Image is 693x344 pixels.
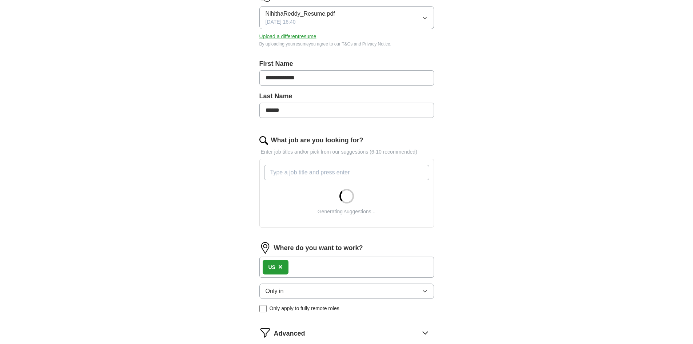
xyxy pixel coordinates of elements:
[259,41,434,47] div: By uploading your resume you agree to our and .
[318,208,376,216] div: Generating suggestions...
[259,6,434,29] button: NihithaReddy_Resume.pdf[DATE] 16:40
[266,287,284,296] span: Only in
[259,91,434,101] label: Last Name
[271,135,363,145] label: What job are you looking for?
[259,59,434,69] label: First Name
[278,262,283,273] button: ×
[259,242,271,254] img: location.png
[259,305,267,312] input: Only apply to fully remote roles
[259,33,316,40] button: Upload a differentresume
[268,264,275,271] div: US
[266,18,296,26] span: [DATE] 16:40
[342,41,353,47] a: T&Cs
[362,41,390,47] a: Privacy Notice
[274,329,305,339] span: Advanced
[259,148,434,156] p: Enter job titles and/or pick from our suggestions (6-10 recommended)
[259,327,271,339] img: filter
[270,305,339,312] span: Only apply to fully remote roles
[264,165,429,180] input: Type a job title and press enter
[266,9,335,18] span: NihithaReddy_Resume.pdf
[278,263,283,271] span: ×
[259,284,434,299] button: Only in
[259,136,268,145] img: search.png
[274,243,363,253] label: Where do you want to work?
